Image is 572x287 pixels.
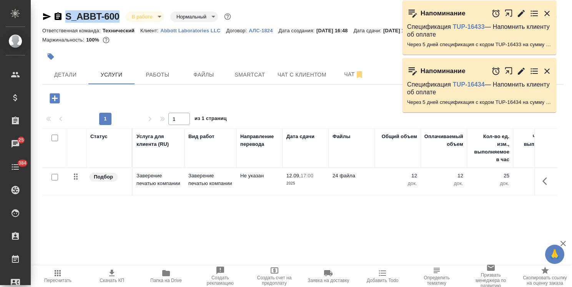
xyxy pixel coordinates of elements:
[471,133,509,164] div: Кол-во ед. изм., выполняемое в час
[286,133,314,140] div: Дата сдачи
[198,275,243,286] span: Создать рекламацию
[247,265,301,287] button: Создать счет на предоплату
[136,172,181,187] p: Заверение печатью компании
[354,28,383,33] p: Дата сдачи:
[188,172,233,187] p: Заверение печатью компании
[316,28,354,33] p: [DATE] 16:48
[160,27,226,33] a: Abbott Laboratories LLC
[410,265,464,287] button: Определить тематику
[471,180,509,187] p: док.
[367,278,398,283] span: Добавить Todo
[249,28,278,33] p: АЛС-1824
[193,265,247,287] button: Создать рекламацию
[548,246,561,262] span: 🙏
[356,265,410,287] button: Добавить Todo
[170,12,218,22] div: В работе
[301,173,313,179] p: 17:00
[424,133,463,148] div: Оплачиваемый объем
[383,28,421,33] p: [DATE] 17:00
[471,172,509,180] p: 25
[42,37,86,43] p: Маржинальность:
[42,12,52,21] button: Скопировать ссылку для ЯМессенджера
[542,67,552,76] button: Закрыть
[517,67,526,76] button: Редактировать
[530,9,539,18] button: Перейти в todo
[14,136,28,144] span: 25
[42,28,103,33] p: Ответственная команда:
[160,28,226,33] p: Abbott Laboratories LLC
[150,278,182,283] span: Папка на Drive
[240,172,279,180] p: Не указан
[136,133,181,148] div: Услуга для клиента (RU)
[308,278,349,283] span: Заявка на доставку
[504,63,513,79] button: Открыть в новой вкладке
[407,41,552,48] p: Через 5 дней спецификация с кодом TUP-16433 на сумму 39600 RUB будет просрочена
[518,265,572,287] button: Скопировать ссылку на оценку заказа
[491,9,500,18] button: Отложить
[355,70,364,79] svg: Отписаться
[286,173,301,179] p: 12.09,
[382,133,417,140] div: Общий объем
[491,67,500,76] button: Отложить
[240,133,279,148] div: Направление перевода
[126,12,164,22] div: В работе
[226,28,249,33] p: Договор:
[101,35,111,45] button: 0.00 RUB;
[90,133,108,140] div: Статус
[279,28,316,33] p: Дата создания:
[425,172,463,180] p: 12
[195,114,227,125] span: из 1 страниц
[453,81,485,88] a: TUP-16434
[504,5,513,22] button: Открыть в новой вкладке
[336,70,372,79] span: Чат
[252,275,297,286] span: Создать счет на предоплату
[379,172,417,180] p: 12
[85,265,139,287] button: Скачать КП
[2,157,29,177] a: 384
[130,13,155,20] button: В работе
[47,70,84,80] span: Детали
[425,180,463,187] p: док.
[530,67,539,76] button: Перейти в todo
[522,275,567,286] span: Скопировать ссылку на оценку заказа
[286,180,325,187] p: 2025
[542,9,552,18] button: Закрыть
[93,70,130,80] span: Услуги
[185,70,222,80] span: Файлы
[31,265,85,287] button: Пересчитать
[14,159,31,167] span: 384
[174,13,209,20] button: Нормальный
[453,23,485,30] a: TUP-16433
[103,28,140,33] p: Технический
[231,70,268,80] span: Smartcat
[545,245,564,264] button: 🙏
[44,278,71,283] span: Пересчитать
[249,27,278,33] a: АЛС-1824
[278,70,326,80] span: Чат с клиентом
[421,10,466,17] p: Напоминание
[94,173,113,181] p: Подбор
[333,172,371,180] p: 24 файла
[42,48,59,65] button: Добавить тэг
[44,90,65,106] button: Добавить услугу
[421,67,466,75] p: Напоминание
[2,134,29,154] a: 25
[379,180,417,187] p: док.
[407,81,552,96] p: Спецификация — Напомнить клиенту об оплате
[188,133,214,140] div: Вид работ
[139,265,193,287] button: Папка на Drive
[139,70,176,80] span: Работы
[100,278,124,283] span: Скачать КП
[513,168,559,195] td: 0.48
[517,133,555,148] div: Часов на выполнение
[140,28,160,33] p: Клиент:
[65,11,120,22] a: S_ABBT-600
[53,12,63,21] button: Скопировать ссылку
[538,172,556,190] button: Показать кнопки
[517,9,526,18] button: Редактировать
[333,133,350,140] div: Файлы
[407,98,552,106] p: Через 5 дней спецификация с кодом TUP-16434 на сумму 6756 RUB будет просрочена
[407,23,552,38] p: Спецификация — Напомнить клиенту об оплате
[414,275,459,286] span: Определить тематику
[464,265,518,287] button: Призвать менеджера по развитию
